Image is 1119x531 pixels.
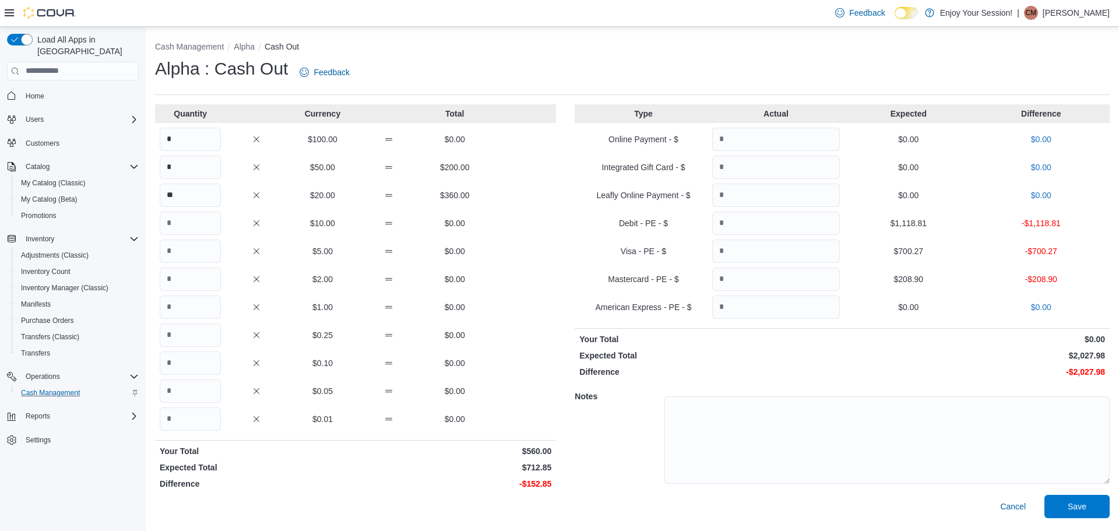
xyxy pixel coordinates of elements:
p: $0.00 [424,413,485,425]
span: My Catalog (Beta) [16,192,139,206]
button: Purchase Orders [12,312,143,329]
p: American Express - PE - $ [579,301,707,313]
button: Users [2,111,143,128]
button: Manifests [12,296,143,312]
span: Promotions [21,211,57,220]
button: Promotions [12,208,143,224]
button: Inventory [2,231,143,247]
button: Cash Management [155,42,224,51]
span: My Catalog (Classic) [21,178,86,188]
nav: An example of EuiBreadcrumbs [155,41,1110,55]
span: Transfers [16,346,139,360]
a: Feedback [831,1,889,24]
p: Quantity [160,108,221,119]
nav: Complex example [7,83,139,479]
p: $0.00 [844,333,1105,345]
span: CM [1026,6,1037,20]
input: Quantity [160,212,221,235]
a: Adjustments (Classic) [16,248,93,262]
p: [PERSON_NAME] [1043,6,1110,20]
a: Manifests [16,297,55,311]
p: $0.00 [424,329,485,341]
button: Transfers (Classic) [12,329,143,345]
span: Inventory [26,234,54,244]
span: Adjustments (Classic) [21,251,89,260]
span: Transfers (Classic) [21,332,79,342]
p: Expected [844,108,972,119]
span: Reports [26,412,50,421]
a: Feedback [295,61,354,84]
p: $0.25 [292,329,353,341]
p: $0.00 [844,161,972,173]
p: Difference [579,366,840,378]
input: Quantity [160,240,221,263]
p: $700.27 [844,245,972,257]
p: Expected Total [160,462,353,473]
button: Adjustments (Classic) [12,247,143,263]
span: Home [21,89,139,103]
h5: Notes [575,385,662,408]
p: $20.00 [292,189,353,201]
span: Inventory Count [21,267,71,276]
span: Settings [26,435,51,445]
p: $0.00 [424,133,485,145]
button: Home [2,87,143,104]
button: Alpha [234,42,255,51]
p: $0.00 [844,189,972,201]
p: $712.85 [358,462,551,473]
p: $0.00 [977,161,1105,173]
span: Reports [21,409,139,423]
button: Inventory Manager (Classic) [12,280,143,296]
input: Quantity [160,351,221,375]
input: Quantity [712,240,840,263]
p: $100.00 [292,133,353,145]
input: Dark Mode [895,7,919,19]
span: Inventory Manager (Classic) [21,283,108,293]
p: $0.00 [424,245,485,257]
span: Inventory [21,232,139,246]
p: Type [579,108,707,119]
span: Cash Management [21,388,80,398]
span: Inventory Count [16,265,139,279]
button: Inventory [21,232,59,246]
button: Save [1044,495,1110,518]
p: Difference [160,478,353,490]
p: $50.00 [292,161,353,173]
a: Promotions [16,209,61,223]
button: My Catalog (Beta) [12,191,143,208]
p: $560.00 [358,445,551,457]
input: Quantity [712,184,840,207]
h1: Alpha : Cash Out [155,57,288,80]
p: -$152.85 [358,478,551,490]
span: Cancel [1000,501,1026,512]
p: $208.90 [844,273,972,285]
a: Customers [21,136,64,150]
a: Transfers [16,346,55,360]
input: Quantity [160,296,221,319]
span: Cash Management [16,386,139,400]
p: $0.10 [292,357,353,369]
p: $0.00 [424,273,485,285]
p: | [1017,6,1019,20]
span: Purchase Orders [21,316,74,325]
span: Catalog [26,162,50,171]
p: $0.01 [292,413,353,425]
p: -$2,027.98 [844,366,1105,378]
p: Your Total [160,445,353,457]
button: Cancel [995,495,1030,518]
span: Adjustments (Classic) [16,248,139,262]
input: Quantity [160,156,221,179]
span: Feedback [314,66,349,78]
p: Difference [977,108,1105,119]
input: Quantity [712,268,840,291]
span: Manifests [21,300,51,309]
input: Quantity [160,407,221,431]
input: Quantity [712,156,840,179]
button: My Catalog (Classic) [12,175,143,191]
span: Operations [26,372,60,381]
a: Settings [21,433,55,447]
input: Quantity [160,323,221,347]
span: Promotions [16,209,139,223]
span: Customers [21,136,139,150]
